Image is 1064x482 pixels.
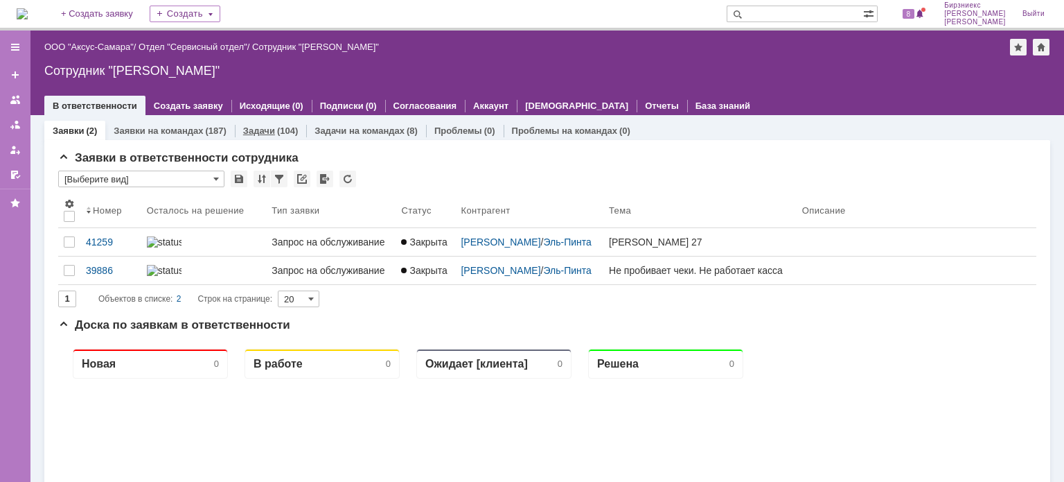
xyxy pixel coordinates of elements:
span: [PERSON_NAME] [944,18,1006,26]
div: 0 [499,21,504,31]
a: [PERSON_NAME] [461,265,540,276]
div: Сохранить вид [231,171,247,187]
a: Отчеты [645,101,679,111]
div: (187) [205,126,226,136]
div: (2) [86,126,97,136]
a: 39886 [80,257,141,284]
div: 41259 [86,236,136,248]
a: Перейти на домашнюю страницу [17,8,28,19]
th: Контрагент [455,193,603,228]
div: Номер [93,205,122,216]
a: Эль-Пинта [543,265,591,276]
span: Настройки [64,198,75,209]
a: Заявки [53,126,84,136]
a: Эль-Пинта [543,236,591,248]
a: Проблемы [434,126,482,136]
div: Сделать домашней страницей [1033,39,1049,55]
span: Доска по заявкам в ответственности [58,318,290,332]
div: Описание [802,205,846,216]
div: / [461,265,598,276]
div: 39886 [86,265,136,276]
div: (0) [366,101,377,111]
div: Новая [24,19,57,33]
div: 0 [671,21,676,31]
div: Сортировка... [254,171,270,187]
span: Объектов в списке: [98,294,172,304]
a: Создать заявку [4,64,26,86]
a: Закрыта [396,228,455,256]
div: (0) [292,101,303,111]
th: Осталось на решение [141,193,266,228]
a: statusbar-100 (1).png [141,257,266,284]
div: (0) [619,126,630,136]
span: Заявки в ответственности сотрудника [58,151,299,164]
div: Запрос на обслуживание [272,236,390,248]
div: 0 [328,21,332,31]
th: Статус [396,193,455,228]
div: [PERSON_NAME] 27 [609,236,791,248]
a: [DEMOGRAPHIC_DATA] [525,101,628,111]
span: Закрыта [401,236,447,248]
a: Проблемы на командах [512,126,617,136]
a: Подписки [320,101,364,111]
a: [PERSON_NAME] [461,236,540,248]
a: Создать заявку [154,101,223,111]
div: Сотрудник "[PERSON_NAME]" [44,64,1050,78]
div: (8) [407,126,418,136]
a: В ответственности [53,101,137,111]
a: База знаний [695,101,750,111]
a: 41259 [80,228,141,256]
div: Контрагент [461,205,510,216]
div: Создать [150,6,220,22]
div: / [139,42,252,52]
div: Статус [401,205,431,216]
div: 0 [156,21,161,31]
a: [PERSON_NAME] 27 [603,228,797,256]
th: Тип заявки [266,193,396,228]
div: / [44,42,139,52]
a: Не пробивает чеки. Не работает касса [603,257,797,284]
span: 8 [903,9,915,19]
a: Отдел "Сервисный отдел" [139,42,247,52]
div: Обновлять список [339,171,356,187]
div: В работе [195,19,245,33]
span: [PERSON_NAME] [944,10,1006,18]
a: Задачи [243,126,275,136]
div: Запрос на обслуживание [272,265,390,276]
a: Согласования [393,101,457,111]
div: Тема [609,205,631,216]
a: Аккаунт [473,101,508,111]
div: 2 [177,291,181,307]
div: Экспорт списка [317,171,333,187]
div: Добавить в избранное [1010,39,1027,55]
div: Фильтрация... [271,171,287,187]
div: Решена [539,19,580,33]
div: Тип заявки [272,205,319,216]
a: ООО "Аксус-Самара" [44,42,134,52]
a: Мои заявки [4,139,26,161]
a: Заявки на командах [4,89,26,111]
div: Осталось на решение [147,205,245,216]
div: (0) [484,126,495,136]
a: statusbar-100 (1).png [141,228,266,256]
a: Запрос на обслуживание [266,257,396,284]
div: / [461,236,598,248]
div: (104) [277,126,298,136]
a: Мои согласования [4,164,26,186]
a: Задачи на командах [314,126,405,136]
a: Заявки на командах [114,126,203,136]
span: Бирзниекс [944,1,1006,10]
div: Не пробивает чеки. Не работает касса [609,265,791,276]
span: Закрыта [401,265,447,276]
th: Номер [80,193,141,228]
span: Расширенный поиск [863,6,877,19]
img: statusbar-100 (1).png [147,265,181,276]
img: logo [17,8,28,19]
th: Тема [603,193,797,228]
div: Ожидает [клиента] [367,19,470,33]
i: Строк на странице: [98,291,272,307]
div: Сотрудник "[PERSON_NAME]" [252,42,379,52]
a: Закрыта [396,257,455,284]
div: Скопировать ссылку на список [294,171,310,187]
img: statusbar-100 (1).png [147,236,181,248]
